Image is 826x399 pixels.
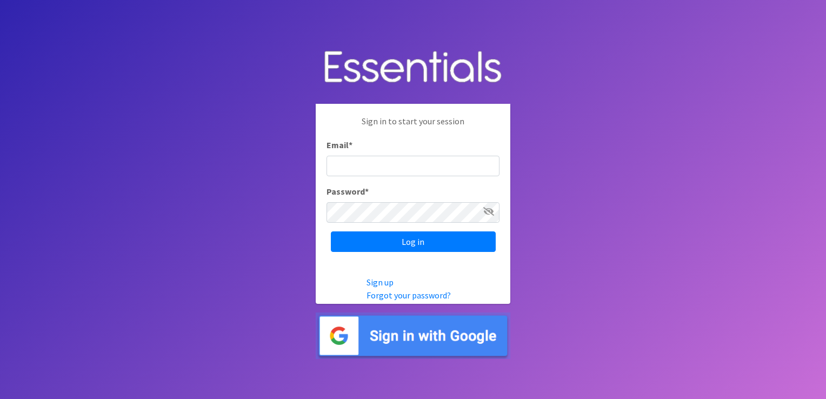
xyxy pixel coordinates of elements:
img: Human Essentials [316,40,510,96]
a: Sign up [367,277,394,288]
img: Sign in with Google [316,312,510,360]
a: Forgot your password? [367,290,451,301]
abbr: required [349,139,352,150]
input: Log in [331,231,496,252]
label: Password [327,185,369,198]
p: Sign in to start your session [327,115,499,138]
label: Email [327,138,352,151]
abbr: required [365,186,369,197]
